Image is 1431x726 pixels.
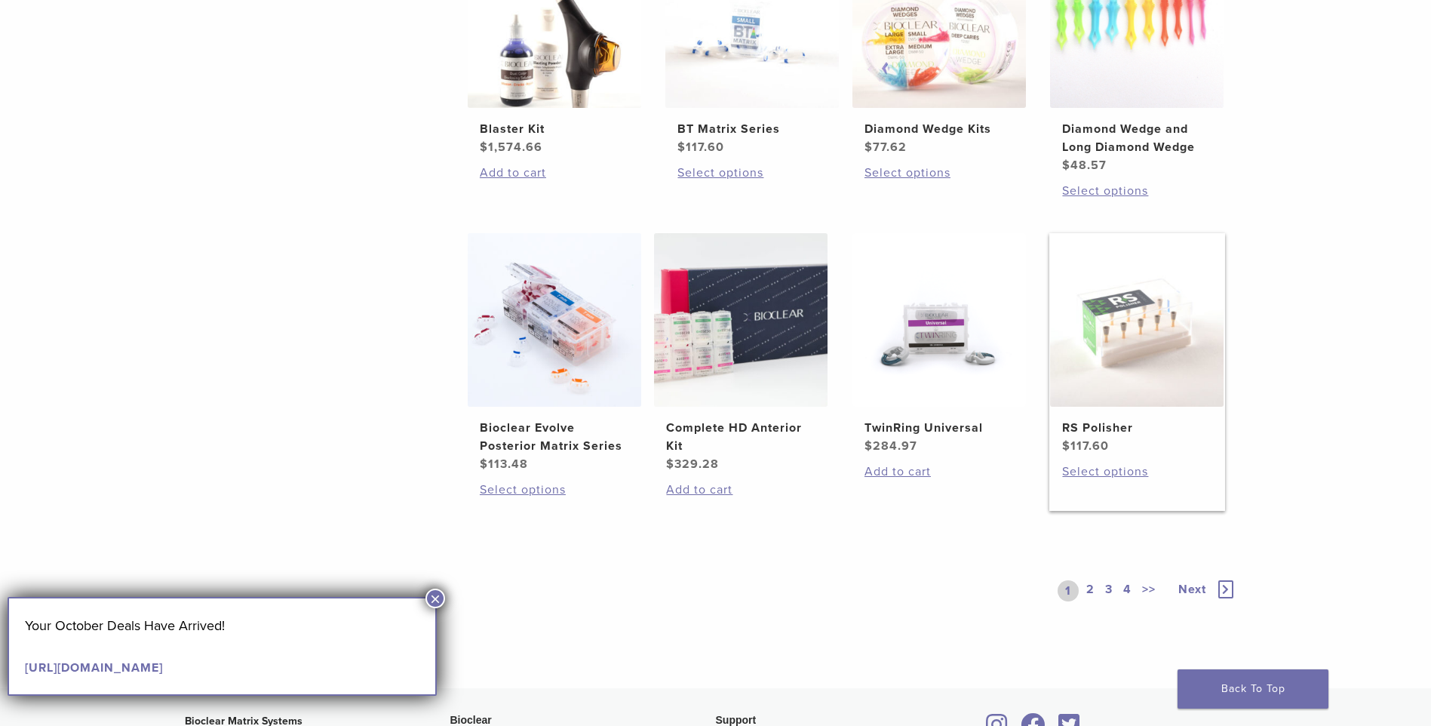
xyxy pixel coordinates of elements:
bdi: 1,574.66 [480,140,542,155]
span: $ [864,140,873,155]
bdi: 117.60 [1062,438,1109,454]
bdi: 117.60 [677,140,724,155]
span: $ [666,457,674,472]
a: Select options for “Diamond Wedge and Long Diamond Wedge” [1062,182,1211,200]
h2: Diamond Wedge and Long Diamond Wedge [1062,120,1211,156]
bdi: 284.97 [864,438,917,454]
a: Bioclear Evolve Posterior Matrix SeriesBioclear Evolve Posterior Matrix Series $113.48 [467,233,643,473]
img: Bioclear Evolve Posterior Matrix Series [468,233,641,407]
a: Add to cart: “Blaster Kit” [480,164,629,182]
span: $ [480,457,488,472]
a: >> [1139,580,1159,601]
span: $ [1062,158,1070,173]
a: 4 [1120,580,1135,601]
a: 1 [1058,580,1079,601]
h2: Complete HD Anterior Kit [666,419,815,455]
a: [URL][DOMAIN_NAME] [25,660,163,675]
a: Select options for “RS Polisher” [1062,463,1211,481]
a: Back To Top [1178,669,1328,709]
span: $ [1062,438,1070,454]
a: Select options for “Bioclear Evolve Posterior Matrix Series” [480,481,629,499]
span: Bioclear [450,714,492,726]
h2: Diamond Wedge Kits [864,120,1014,138]
bdi: 113.48 [480,457,528,472]
h2: Blaster Kit [480,120,629,138]
span: $ [480,140,488,155]
a: 2 [1083,580,1098,601]
h2: Bioclear Evolve Posterior Matrix Series [480,419,629,455]
span: Support [716,714,757,726]
a: TwinRing UniversalTwinRing Universal $284.97 [852,233,1027,455]
a: Select options for “BT Matrix Series” [677,164,827,182]
bdi: 48.57 [1062,158,1107,173]
a: RS PolisherRS Polisher $117.60 [1049,233,1225,455]
a: 3 [1102,580,1116,601]
p: Your October Deals Have Arrived! [25,614,419,637]
a: Select options for “Diamond Wedge Kits” [864,164,1014,182]
bdi: 329.28 [666,457,719,472]
img: Complete HD Anterior Kit [654,233,828,407]
h2: TwinRing Universal [864,419,1014,437]
a: Add to cart: “TwinRing Universal” [864,463,1014,481]
bdi: 77.62 [864,140,907,155]
span: $ [864,438,873,454]
a: Complete HD Anterior KitComplete HD Anterior Kit $329.28 [653,233,829,473]
h2: BT Matrix Series [677,120,827,138]
a: Add to cart: “Complete HD Anterior Kit” [666,481,815,499]
h2: RS Polisher [1062,419,1211,437]
span: $ [677,140,686,155]
img: RS Polisher [1050,233,1224,407]
img: TwinRing Universal [852,233,1026,407]
span: Next [1178,582,1206,597]
button: Close [425,589,445,608]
